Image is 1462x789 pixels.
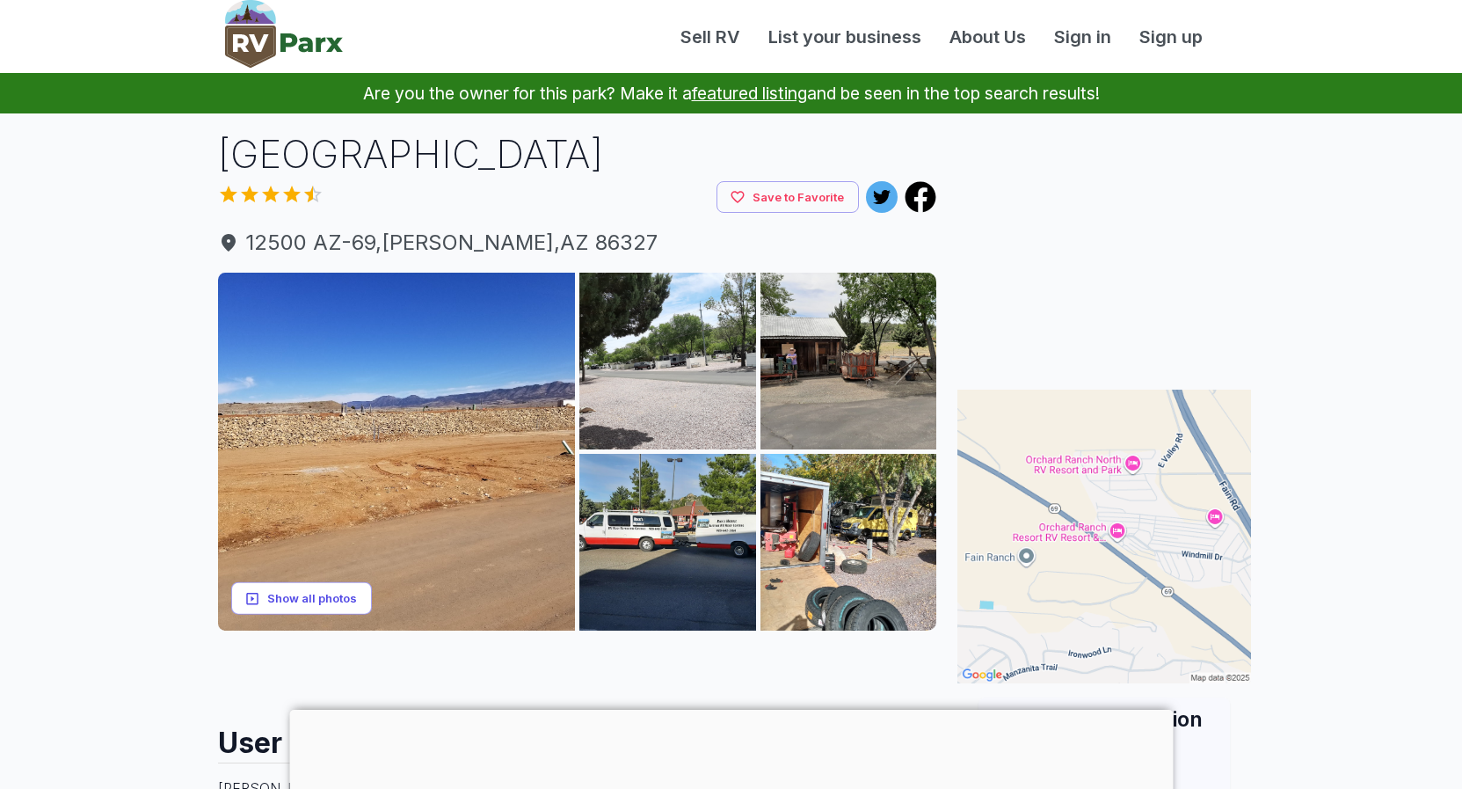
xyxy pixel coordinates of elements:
iframe: Advertisement [957,128,1251,347]
img: AAcXr8pjKvvJpszw1lIg1YkVtaobtR-P5-gVL86blOGGZg44f0LNtuZ0arVUQCF7IlvcgfhRq6Qf9IPoAseD7WMRSeVd-8HYx... [579,273,756,449]
img: AAcXr8oSawiaTirJTDQLchsES2tEz0KP_K7GUJ8cNFF5YtPBJeWcBptlT7l6G_K9MB84dYwmtYs6dPjueWpYLThsLt6YOevmO... [218,273,576,631]
a: 12500 AZ-69,[PERSON_NAME],AZ 86327 [218,227,937,259]
a: Sell RV [666,24,754,50]
h2: User Reviews [218,710,937,763]
iframe: Advertisement [218,631,937,710]
img: AAcXr8prZi0F9H6AJcKL5OXZTc3gCOMV3OBRqfInI1rzlV6XqjO78Q0imEibUfWzQeRjKCWKAiLr5ZefWrib0eVk-Bd_Q3Yxc... [760,454,937,631]
button: Save to Favorite [716,181,859,214]
a: Sign up [1125,24,1217,50]
a: Sign in [1040,24,1125,50]
a: featured listing [692,83,807,104]
img: AAcXr8r1SonuA6lA5_4S7JZEPfpkY-nYsuF0Y30i3W_ELRQUMDOLB0lVtdpbVcMejOG9tzqInrHXVY5bAWM4-BltAitKQQDcb... [760,273,937,449]
span: 12500 AZ-69 , [PERSON_NAME] , AZ 86327 [218,227,937,259]
button: Show all photos [231,582,372,615]
h1: [GEOGRAPHIC_DATA] [218,128,937,181]
img: Map for Orchard ranch rv park [957,390,1251,683]
p: Are you the owner for this park? Make it a and be seen in the top search results! [21,73,1441,113]
a: List your business [754,24,935,50]
a: About Us [935,24,1040,50]
img: AAcXr8p-Ri3yPArYI8_Y0RWleIx4DshbWwO8GUqYfhSkP26ibwi2chwjiTMYQqnqj4YqAVpY6MeeOY_Q91KP6cEg3cXiSikQH... [579,454,756,631]
h2: Contact information [1000,705,1209,734]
